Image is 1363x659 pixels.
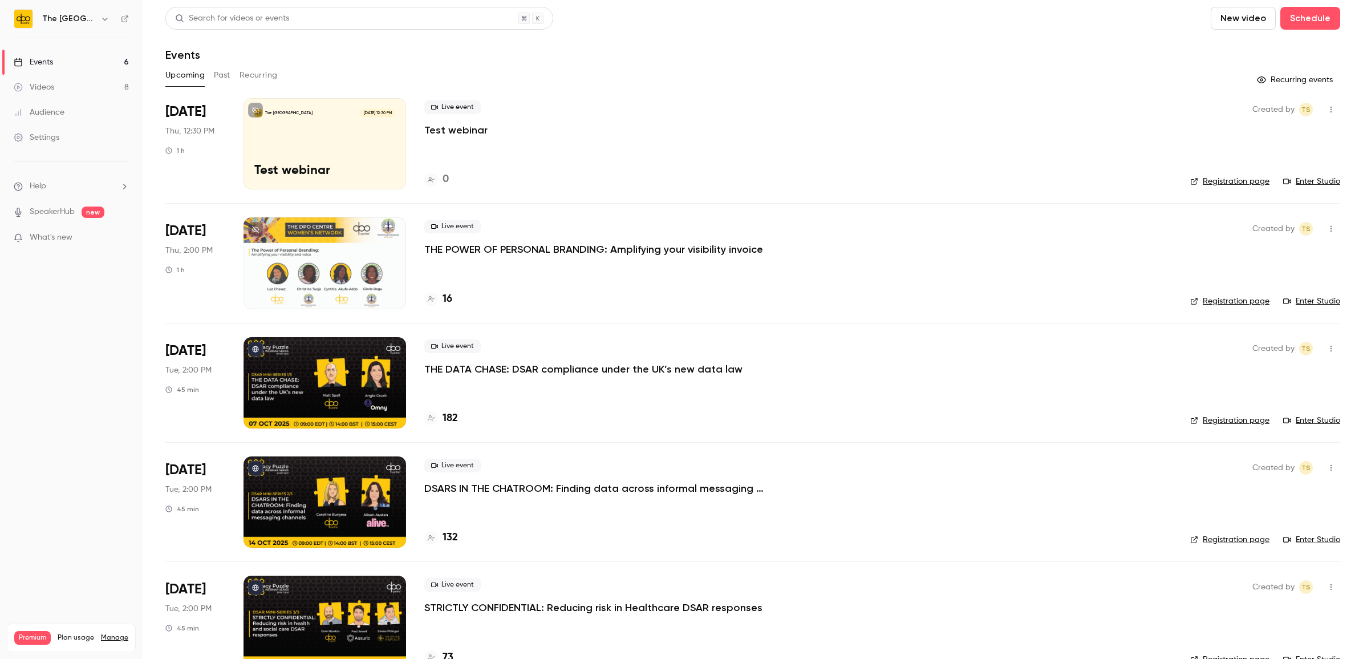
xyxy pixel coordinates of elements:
[1299,103,1313,116] span: Taylor Swann
[1252,461,1295,475] span: Created by
[1252,222,1295,236] span: Created by
[14,10,33,28] img: The DPO Centre
[1283,296,1340,307] a: Enter Studio
[1299,461,1313,475] span: Taylor Swann
[214,66,230,84] button: Past
[443,411,458,426] h4: 182
[14,82,54,93] div: Videos
[165,342,206,360] span: [DATE]
[165,456,225,548] div: Oct 14 Tue, 2:00 PM (Europe/London)
[1190,176,1269,187] a: Registration page
[424,220,481,233] span: Live event
[165,580,206,599] span: [DATE]
[42,13,96,25] h6: The [GEOGRAPHIC_DATA]
[1301,342,1311,355] span: TS
[424,459,481,472] span: Live event
[1301,580,1311,594] span: TS
[165,484,212,495] span: Tue, 2:00 PM
[1190,415,1269,426] a: Registration page
[443,292,452,307] h4: 16
[14,180,129,192] li: help-dropdown-opener
[443,172,449,187] h4: 0
[165,48,200,62] h1: Events
[165,103,206,121] span: [DATE]
[424,339,481,353] span: Live event
[1211,7,1276,30] button: New video
[165,265,185,274] div: 1 h
[1283,415,1340,426] a: Enter Studio
[165,126,214,137] span: Thu, 12:30 PM
[165,146,185,155] div: 1 h
[1283,534,1340,545] a: Enter Studio
[424,578,481,592] span: Live event
[1283,176,1340,187] a: Enter Studio
[424,411,458,426] a: 182
[424,292,452,307] a: 16
[14,107,64,118] div: Audience
[14,631,51,645] span: Premium
[165,337,225,428] div: Oct 7 Tue, 2:00 PM (Europe/London)
[1301,222,1311,236] span: TS
[1252,580,1295,594] span: Created by
[165,365,212,376] span: Tue, 2:00 PM
[1301,461,1311,475] span: TS
[1301,103,1311,116] span: TS
[58,633,94,642] span: Plan usage
[424,100,481,114] span: Live event
[360,109,395,117] span: [DATE] 12:30 PM
[244,98,406,189] a: Test webinar The [GEOGRAPHIC_DATA][DATE] 12:30 PMTest webinar
[1299,222,1313,236] span: Taylor Swann
[1299,342,1313,355] span: Taylor Swann
[165,603,212,614] span: Tue, 2:00 PM
[443,530,458,545] h4: 132
[165,222,206,240] span: [DATE]
[424,172,449,187] a: 0
[165,66,205,84] button: Upcoming
[82,207,104,218] span: new
[14,56,53,68] div: Events
[165,217,225,309] div: Oct 2 Thu, 2:00 PM (Europe/London)
[254,164,395,179] p: Test webinar
[424,601,762,614] a: STRICTLY CONFIDENTIAL: Reducing risk in Healthcare DSAR responses
[1280,7,1340,30] button: Schedule
[30,206,75,218] a: SpeakerHub
[424,123,488,137] a: Test webinar
[30,232,72,244] span: What's new
[1190,296,1269,307] a: Registration page
[240,66,278,84] button: Recurring
[165,385,199,394] div: 45 min
[1299,580,1313,594] span: Taylor Swann
[1252,103,1295,116] span: Created by
[265,110,313,116] p: The [GEOGRAPHIC_DATA]
[165,624,199,633] div: 45 min
[424,482,766,495] a: DSARS IN THE CHATROOM: Finding data across informal messaging channels
[1252,71,1340,89] button: Recurring events
[424,242,763,256] a: THE POWER OF PERSONAL BRANDING: Amplifying your visibility invoice
[14,132,59,143] div: Settings
[165,504,199,514] div: 45 min
[165,461,206,479] span: [DATE]
[165,98,225,189] div: Sep 25 Thu, 12:30 PM (Europe/London)
[424,530,458,545] a: 132
[165,245,213,256] span: Thu, 2:00 PM
[101,633,128,642] a: Manage
[30,180,46,192] span: Help
[1190,534,1269,545] a: Registration page
[175,13,289,25] div: Search for videos or events
[424,362,743,376] a: THE DATA CHASE: DSAR compliance under the UK’s new data law
[1252,342,1295,355] span: Created by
